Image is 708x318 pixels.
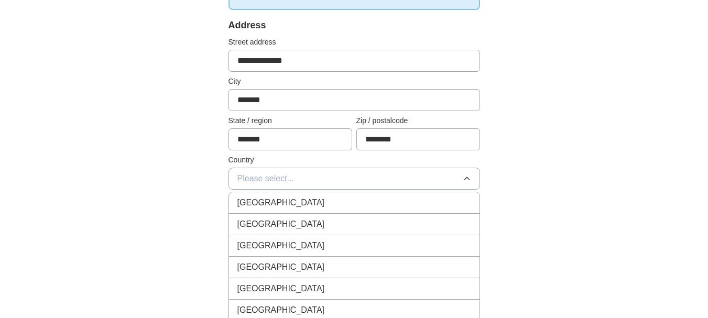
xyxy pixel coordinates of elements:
div: Address [228,18,480,32]
label: City [228,76,480,87]
span: [GEOGRAPHIC_DATA] [237,196,325,209]
span: Please select... [237,172,295,185]
span: [GEOGRAPHIC_DATA] [237,261,325,273]
label: State / region [228,115,352,126]
label: Zip / postalcode [356,115,480,126]
span: [GEOGRAPHIC_DATA] [237,239,325,252]
label: Country [228,155,480,166]
button: Please select... [228,168,480,190]
span: [GEOGRAPHIC_DATA] [237,304,325,316]
label: Street address [228,37,480,48]
span: [GEOGRAPHIC_DATA] [237,282,325,295]
span: [GEOGRAPHIC_DATA] [237,218,325,231]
